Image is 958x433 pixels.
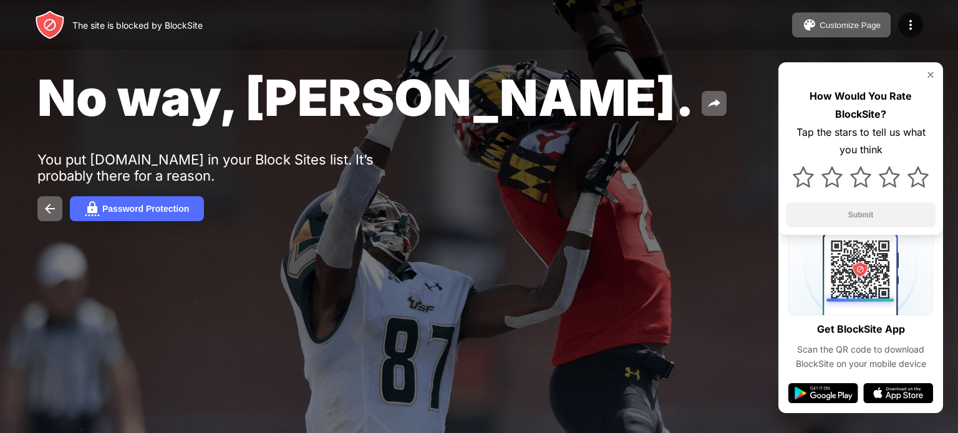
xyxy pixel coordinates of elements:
img: star.svg [793,166,814,188]
div: You put [DOMAIN_NAME] in your Block Sites list. It’s probably there for a reason. [37,151,423,184]
img: star.svg [879,166,900,188]
div: How Would You Rate BlockSite? [786,87,936,123]
img: google-play.svg [788,383,858,403]
img: app-store.svg [863,383,933,403]
img: rate-us-close.svg [926,70,936,80]
button: Submit [786,202,936,227]
img: back.svg [42,201,57,216]
div: Tap the stars to tell us what you think [786,123,936,159]
span: No way, [PERSON_NAME]. [37,67,694,128]
img: star.svg [907,166,929,188]
button: Password Protection [70,196,204,221]
img: star.svg [850,166,871,188]
div: Password Protection [102,204,189,214]
div: The site is blocked by BlockSite [72,20,203,31]
div: Scan the QR code to download BlockSite on your mobile device [788,343,933,371]
button: Customize Page [792,12,891,37]
img: pallet.svg [802,17,817,32]
div: Get BlockSite App [817,320,905,338]
img: menu-icon.svg [903,17,918,32]
img: star.svg [821,166,843,188]
div: Customize Page [820,21,881,30]
img: share.svg [707,96,722,111]
img: password.svg [85,201,100,216]
img: header-logo.svg [35,10,65,40]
